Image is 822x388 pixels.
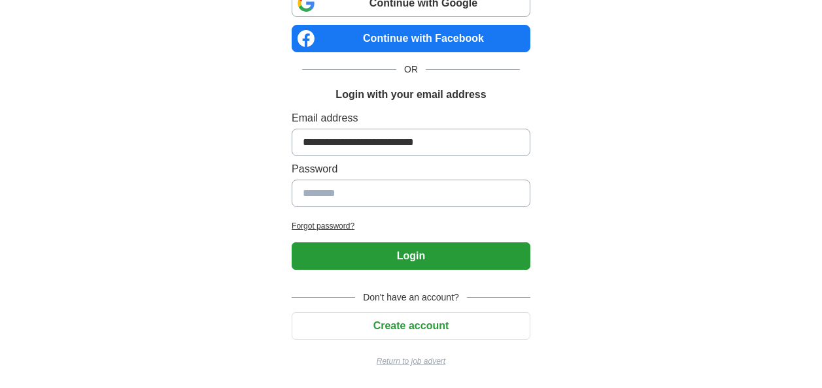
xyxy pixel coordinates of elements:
[355,291,467,304] span: Don't have an account?
[292,161,530,177] label: Password
[292,312,530,340] button: Create account
[292,25,530,52] a: Continue with Facebook
[292,242,530,270] button: Login
[292,110,530,126] label: Email address
[292,220,530,232] a: Forgot password?
[292,355,530,367] a: Return to job advert
[335,87,486,103] h1: Login with your email address
[396,63,426,76] span: OR
[292,320,530,331] a: Create account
